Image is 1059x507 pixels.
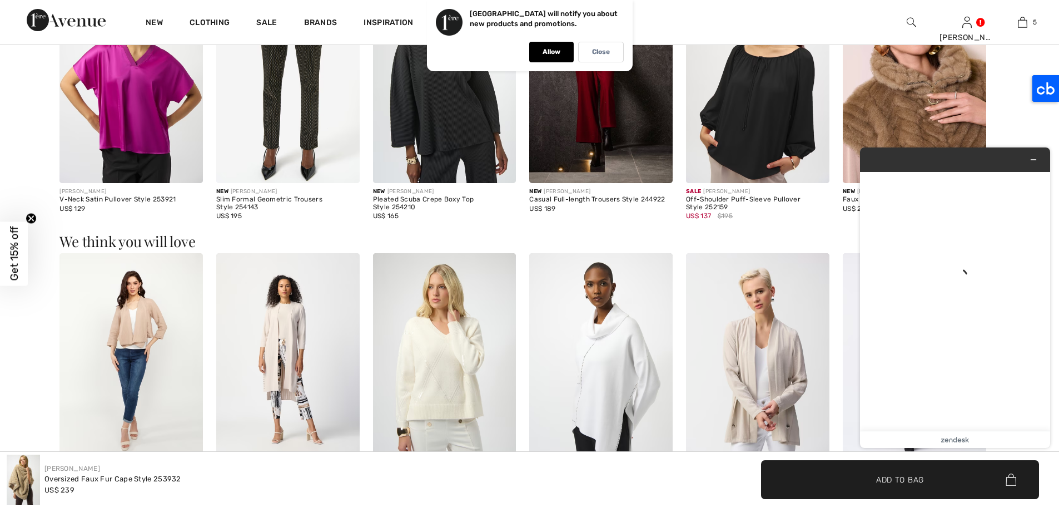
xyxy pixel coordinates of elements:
[761,460,1039,499] button: Add to Bag
[373,212,399,220] span: US$ 165
[8,227,21,281] span: Get 15% off
[686,253,829,469] img: Open-Front Relaxed Cardigan Style 251025
[373,196,516,211] div: Pleated Scuba Crepe Boxy Top Style 254210
[59,196,203,204] div: V-Neck Satin Pullover Style 253921
[851,139,1059,457] iframe: Find more information here
[216,253,360,469] img: Open-front Relaxed Fit Cardigan Style 222929
[24,8,47,18] span: Chat
[718,211,733,221] span: $195
[907,16,916,29] img: search the website
[529,205,555,213] span: US$ 189
[995,16,1050,29] a: 5
[843,205,869,213] span: US$ 239
[592,48,610,56] p: Close
[27,9,106,31] img: 1ère Avenue
[939,32,994,43] div: [PERSON_NAME]
[529,188,673,196] div: [PERSON_NAME]
[373,188,516,196] div: [PERSON_NAME]
[44,486,74,494] span: US$ 239
[686,212,711,220] span: US$ 137
[962,16,972,29] img: My Info
[843,188,855,195] span: New
[470,9,618,28] p: [GEOGRAPHIC_DATA] will notify you about new products and promotions.
[44,474,181,485] div: Oversized Faux Fur Cape Style 253932
[59,253,203,469] img: Casual Waterfall Collar Jacket Style 24251
[373,253,516,469] img: V-Neck Chic Pullover Style 254949
[373,188,385,195] span: New
[44,465,100,472] a: [PERSON_NAME]
[216,188,360,196] div: [PERSON_NAME]
[843,196,986,204] div: Faux Fur Jacket with Zipper Style 254906
[686,188,829,196] div: [PERSON_NAME]
[1033,17,1037,27] span: 5
[529,188,541,195] span: New
[686,196,829,211] div: Off-Shoulder Puff-Sleeve Pullover Style 252159
[59,234,1000,249] h3: We think you will love
[529,196,673,204] div: Casual Full-length Trousers Style 244922
[843,253,986,469] img: Color-Block Jacquard Knit Pullover Style 243944
[59,188,203,196] div: [PERSON_NAME]
[7,455,40,505] img: Oversized Faux Fur Cape Style 253932
[146,18,163,29] a: New
[364,18,413,29] span: Inspiration
[686,188,701,195] span: Sale
[1006,474,1016,486] img: Bag.svg
[59,205,85,213] span: US$ 129
[216,188,228,195] span: New
[1018,16,1027,29] img: My Bag
[962,17,972,27] a: Sign In
[529,253,673,469] img: Chic Cowl Neck Pullover Style 253913
[216,196,360,211] div: Slim Formal Geometric Trousers Style 254143
[543,48,560,56] p: Allow
[26,213,37,224] button: Close teaser
[216,212,242,220] span: US$ 195
[256,18,277,29] a: Sale
[843,188,986,196] div: [PERSON_NAME]
[876,474,924,485] span: Add to Bag
[190,18,230,29] a: Clothing
[304,18,337,29] a: Brands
